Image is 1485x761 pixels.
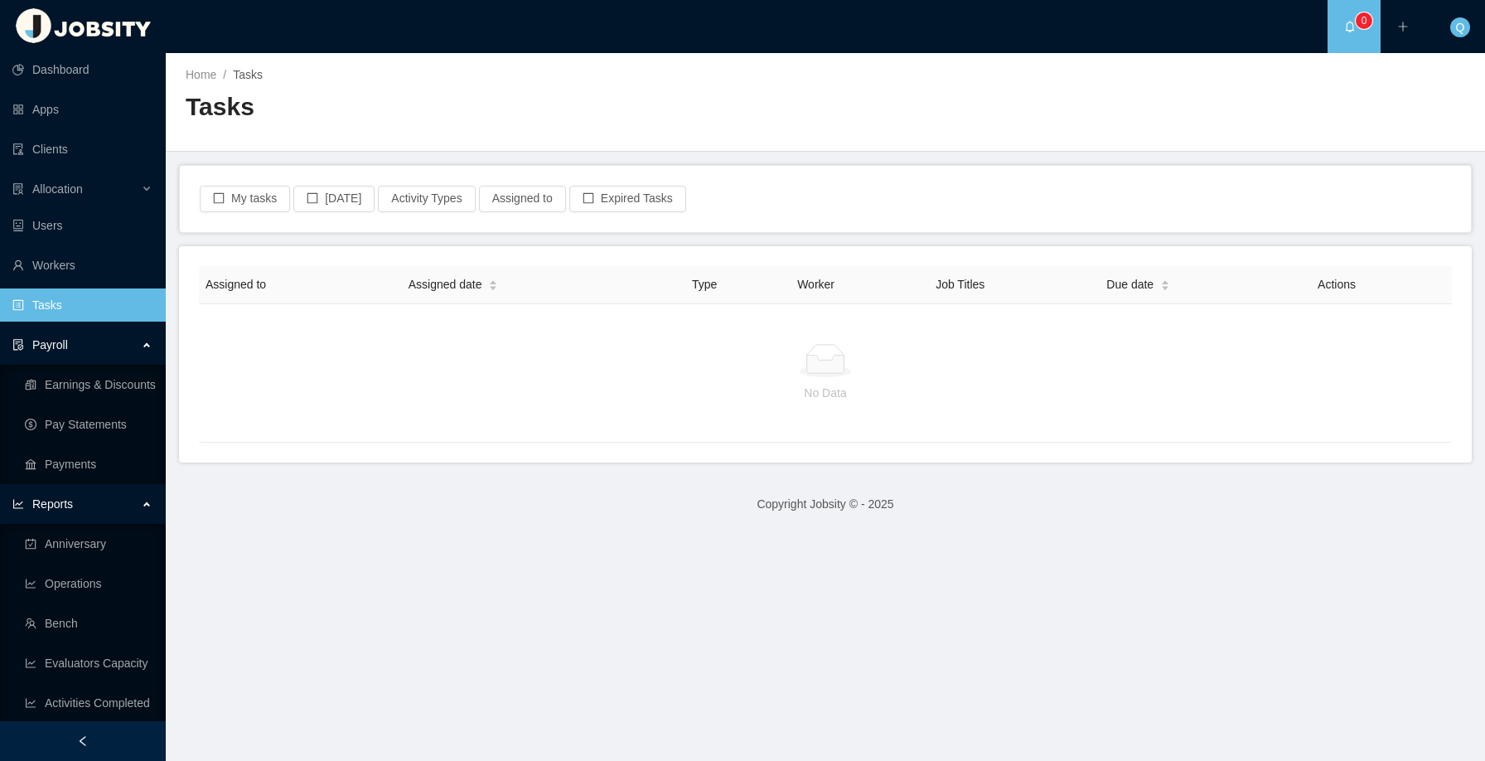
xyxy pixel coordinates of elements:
[32,497,73,511] span: Reports
[12,183,24,195] i: icon: solution
[479,186,566,212] button: Assigned to
[1344,21,1356,32] i: icon: bell
[1356,12,1372,29] sup: 0
[233,68,263,81] span: Tasks
[25,567,152,600] a: icon: line-chartOperations
[32,338,68,351] span: Payroll
[32,182,83,196] span: Allocation
[569,186,686,212] button: icon: borderExpired Tasks
[12,133,152,166] a: icon: auditClients
[1397,21,1409,32] i: icon: plus
[12,249,152,282] a: icon: userWorkers
[1160,278,1170,289] div: Sort
[166,476,1485,533] footer: Copyright Jobsity © - 2025
[223,68,226,81] span: /
[1106,276,1154,293] span: Due date
[12,53,152,86] a: icon: pie-chartDashboard
[692,278,717,291] span: Type
[25,647,152,680] a: icon: line-chartEvaluators Capacity
[25,408,152,441] a: icon: dollarPay Statements
[25,448,152,481] a: icon: bankPayments
[186,68,216,81] a: Home
[200,186,290,212] button: icon: borderMy tasks
[25,527,152,560] a: icon: carry-outAnniversary
[12,209,152,242] a: icon: robotUsers
[12,498,24,510] i: icon: line-chart
[25,607,152,640] a: icon: teamBench
[206,278,266,291] span: Assigned to
[293,186,375,212] button: icon: border[DATE]
[1318,278,1356,291] span: Actions
[212,384,1439,402] p: No Data
[936,278,984,291] span: Job Titles
[1456,17,1465,37] span: Q
[25,368,152,401] a: icon: reconciliationEarnings & Discounts
[1161,284,1170,289] i: icon: caret-down
[378,186,475,212] button: Activity Types
[488,278,498,289] div: Sort
[409,276,482,293] span: Assigned date
[797,278,834,291] span: Worker
[12,288,152,322] a: icon: profileTasks
[25,686,152,720] a: icon: line-chartActivities Completed
[186,90,825,124] h2: Tasks
[489,284,498,289] i: icon: caret-down
[12,93,152,126] a: icon: appstoreApps
[12,339,24,351] i: icon: file-protect
[489,278,498,283] i: icon: caret-up
[1161,278,1170,283] i: icon: caret-up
